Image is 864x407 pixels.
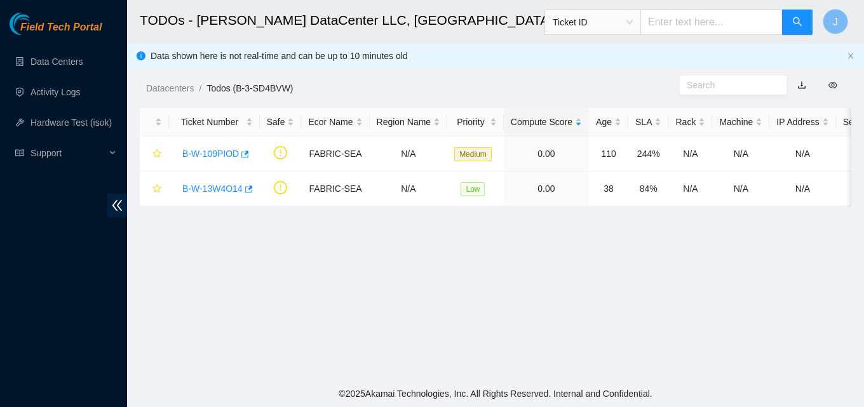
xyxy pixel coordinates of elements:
td: N/A [769,137,835,171]
td: 110 [589,137,628,171]
span: J [833,14,838,30]
button: star [147,143,162,164]
input: Search [687,78,769,92]
span: exclamation-circle [274,146,287,159]
td: N/A [370,137,448,171]
span: Ticket ID [553,13,633,32]
input: Enter text here... [640,10,783,35]
span: Support [30,140,105,166]
a: Activity Logs [30,87,81,97]
td: N/A [769,171,835,206]
a: download [797,80,806,90]
span: eye [828,81,837,90]
footer: © 2025 Akamai Technologies, Inc. All Rights Reserved. Internal and Confidential. [127,380,864,407]
button: J [823,9,848,34]
img: Akamai Technologies [10,13,64,35]
span: search [792,17,802,29]
a: Todos (B-3-SD4BVW) [206,83,293,93]
a: B-W-109PIOD [182,149,239,159]
button: search [782,10,813,35]
span: / [199,83,201,93]
td: N/A [712,137,769,171]
td: N/A [668,171,712,206]
td: N/A [712,171,769,206]
a: B-W-13W4O14 [182,183,243,194]
a: Akamai TechnologiesField Tech Portal [10,23,102,39]
td: N/A [668,137,712,171]
span: star [152,149,161,159]
td: FABRIC-SEA [301,171,369,206]
td: 84% [628,171,668,206]
span: read [15,149,24,157]
span: double-left [107,194,127,217]
a: Data Centers [30,57,83,67]
span: star [152,184,161,194]
span: exclamation-circle [274,181,287,194]
button: close [847,52,854,60]
td: FABRIC-SEA [301,137,369,171]
td: 0.00 [504,171,589,206]
td: 244% [628,137,668,171]
td: 0.00 [504,137,589,171]
button: star [147,178,162,199]
td: 38 [589,171,628,206]
a: Datacenters [146,83,194,93]
td: N/A [370,171,448,206]
a: Hardware Test (isok) [30,117,112,128]
button: download [788,75,816,95]
span: Medium [454,147,492,161]
span: Low [461,182,485,196]
span: Field Tech Portal [20,22,102,34]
